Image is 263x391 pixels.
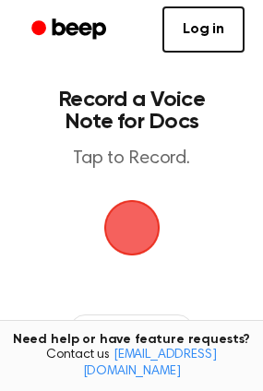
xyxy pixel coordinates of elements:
p: Tap to Record. [33,148,230,171]
a: Beep [18,12,123,48]
img: Beep Logo [104,200,160,255]
h1: Record a Voice Note for Docs [33,89,230,133]
span: Contact us [11,348,252,380]
a: [EMAIL_ADDRESS][DOMAIN_NAME] [83,349,217,378]
a: Log in [162,6,245,53]
button: Recording History [70,314,192,344]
